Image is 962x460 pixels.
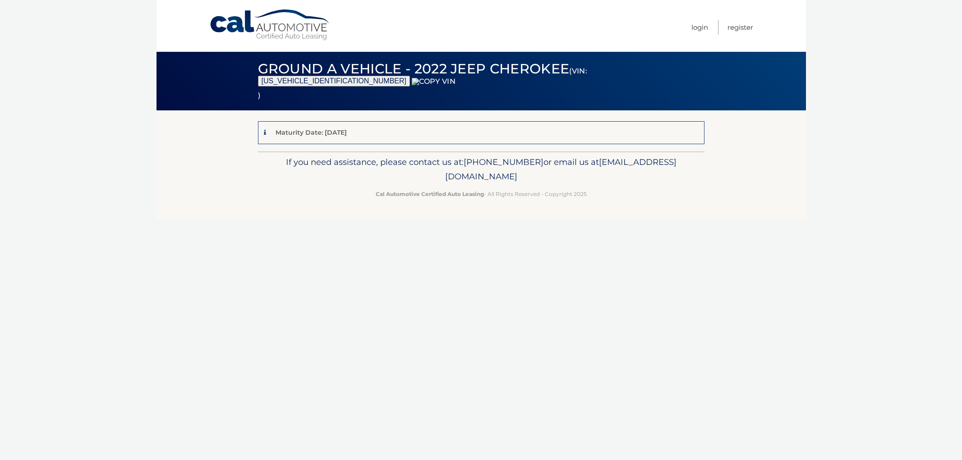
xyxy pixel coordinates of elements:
strong: Cal Automotive Certified Auto Leasing [376,191,484,197]
p: - All Rights Reserved - Copyright 2025 [264,189,699,199]
span: [PHONE_NUMBER] [464,157,543,167]
p: If you need assistance, please contact us at: or email us at [264,155,699,184]
p: Maturity Date: [DATE] [276,128,347,137]
a: Cal Automotive [209,9,331,41]
a: Register [727,20,753,35]
span: [EMAIL_ADDRESS][DOMAIN_NAME] [445,157,677,182]
img: Copy VIN [412,78,456,85]
small: (VIN: ) [258,67,587,100]
a: Login [691,20,708,35]
button: [US_VEHICLE_IDENTIFICATION_NUMBER] [258,76,410,87]
span: Ground a Vehicle - 2022 Jeep Cherokee [258,60,587,101]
